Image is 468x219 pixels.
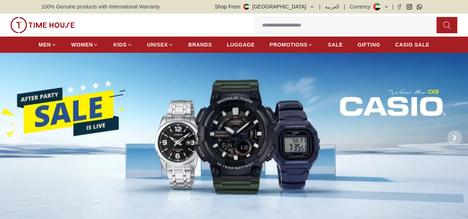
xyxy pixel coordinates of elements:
a: LUGGAGE [227,38,255,51]
a: CASIO SALE [395,38,430,51]
span: UNISEX [147,41,168,48]
img: ... [10,17,75,33]
span: MEN [38,41,51,48]
span: GIFTING [357,41,380,48]
a: KIDS [113,38,132,51]
a: SALE [328,38,343,51]
img: United Arab Emirates [243,4,249,10]
a: GIFTING [357,38,380,51]
span: | [392,3,394,10]
span: WOMEN [71,41,93,48]
button: العربية [325,3,339,10]
span: CASIO SALE [395,41,430,48]
div: Currency [350,3,374,10]
span: LUGGAGE [227,41,255,48]
span: | [344,3,345,10]
a: Instagram [407,4,412,10]
span: PROMOTIONS [270,41,308,48]
a: UNISEX [147,38,174,51]
span: BRANDS [188,41,212,48]
a: Facebook [397,4,402,10]
a: Whatsapp [417,4,422,10]
a: PROMOTIONS [270,38,313,51]
span: KIDS [113,41,127,48]
span: | [319,3,321,10]
a: WOMEN [71,38,99,51]
a: BRANDS [188,38,212,51]
a: MEN [38,38,56,51]
span: SALE [328,41,343,48]
span: 100% Genuine products with International Warranty [41,3,160,10]
button: Shop From[GEOGRAPHIC_DATA] [215,3,315,10]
